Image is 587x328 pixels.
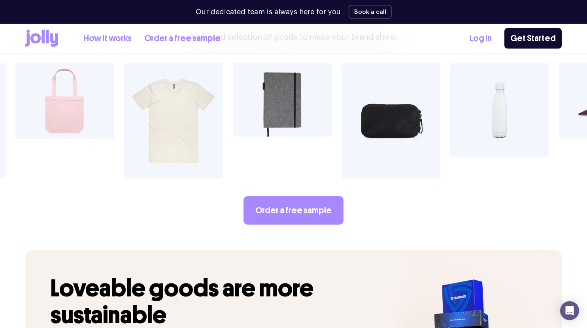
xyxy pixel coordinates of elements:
p: Our dedicated team is always here for you [196,7,341,17]
a: Log In [470,32,492,45]
a: Order a free sample [243,196,344,225]
button: Book a call [349,5,392,19]
div: Open Intercom Messenger [560,301,579,320]
a: How it works [83,32,132,45]
a: Order a free sample [144,32,221,45]
a: Get Started [504,28,562,49]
